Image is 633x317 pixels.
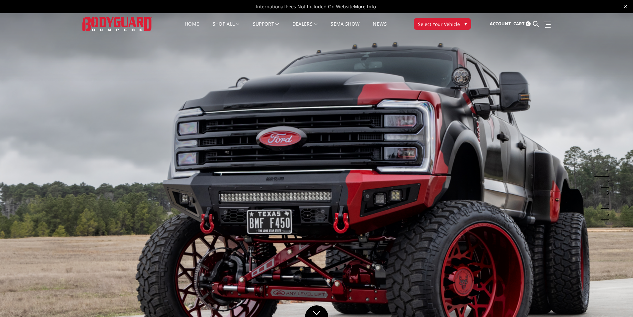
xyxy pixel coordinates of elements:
[526,21,531,26] span: 0
[292,22,318,35] a: Dealers
[600,285,633,317] iframe: Chat Widget
[253,22,279,35] a: Support
[185,22,199,35] a: Home
[82,17,152,31] img: BODYGUARD BUMPERS
[513,15,531,33] a: Cart 0
[602,188,609,198] button: 3 of 5
[602,198,609,209] button: 4 of 5
[490,15,511,33] a: Account
[305,305,328,317] a: Click to Down
[418,21,460,28] span: Select Your Vehicle
[354,3,376,10] a: More Info
[602,166,609,177] button: 1 of 5
[602,177,609,188] button: 2 of 5
[465,20,467,27] span: ▾
[414,18,471,30] button: Select Your Vehicle
[513,21,525,27] span: Cart
[490,21,511,27] span: Account
[602,209,609,220] button: 5 of 5
[373,22,386,35] a: News
[213,22,240,35] a: shop all
[331,22,360,35] a: SEMA Show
